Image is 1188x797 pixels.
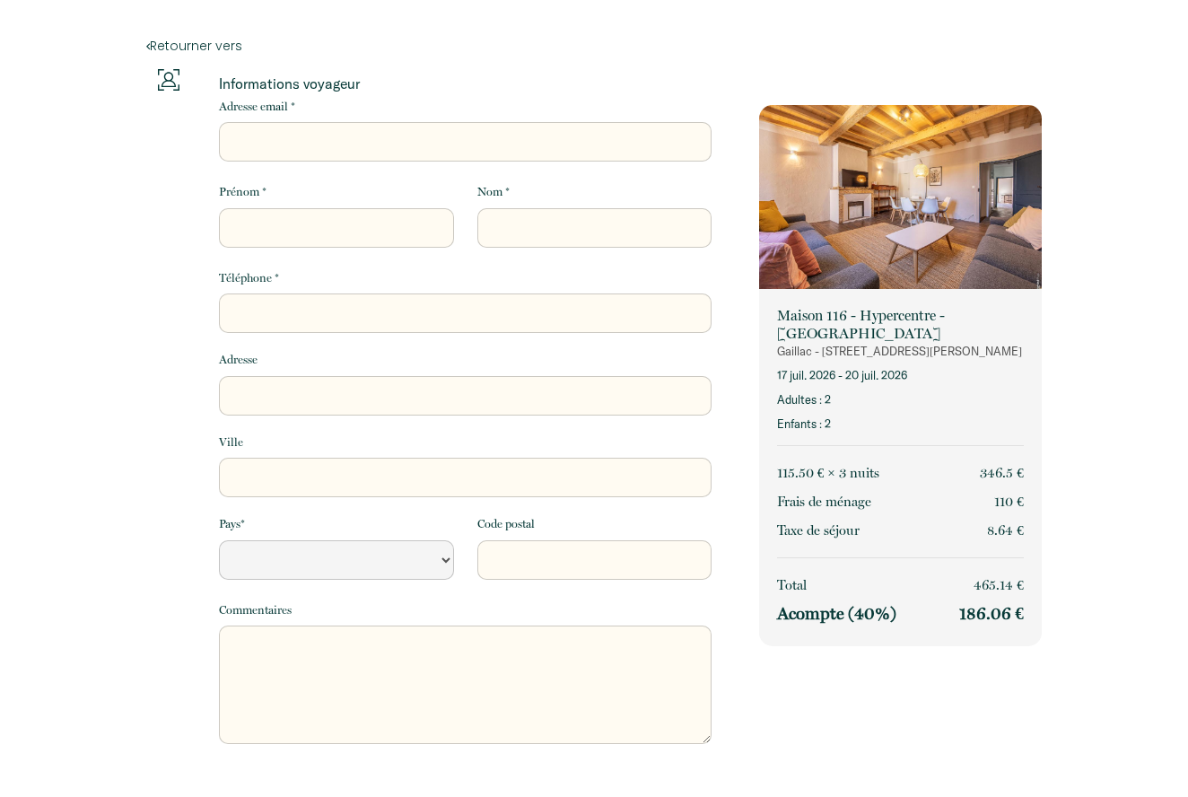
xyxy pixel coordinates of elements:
a: Retourner vers [146,36,1042,56]
p: 115.50 € × 3 nuit [777,462,879,484]
p: 110 € [994,491,1024,512]
label: Commentaires [219,601,292,619]
p: Frais de ménage [777,491,871,512]
label: Prénom * [219,183,266,201]
label: Adresse [219,351,258,369]
p: 346.5 € [980,462,1024,484]
select: Default select example [219,540,453,580]
img: rental-image [759,105,1042,293]
p: Gaillac - [STREET_ADDRESS][PERSON_NAME] [777,343,1024,360]
img: guests-info [158,69,179,91]
p: 186.06 € [959,603,1024,625]
p: Informations voyageur [219,74,712,92]
label: Téléphone * [219,269,279,287]
p: Taxe de séjour [777,520,860,541]
p: 8.64 € [987,520,1024,541]
p: Maison 116 - Hypercentre - [GEOGRAPHIC_DATA] [777,307,1024,343]
p: Adultes : 2 [777,391,1024,408]
label: Code postal [477,515,535,533]
p: Enfants : 2 [777,416,1024,433]
label: Nom * [477,183,510,201]
span: 465.14 € [974,577,1024,593]
p: 17 juil. 2026 - 20 juil. 2026 [777,367,1024,384]
span: Total [777,577,807,593]
label: Ville [219,434,243,451]
p: Acompte (40%) [777,603,896,625]
label: Adresse email * [219,98,295,116]
span: s [874,465,879,481]
label: Pays [219,515,245,533]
